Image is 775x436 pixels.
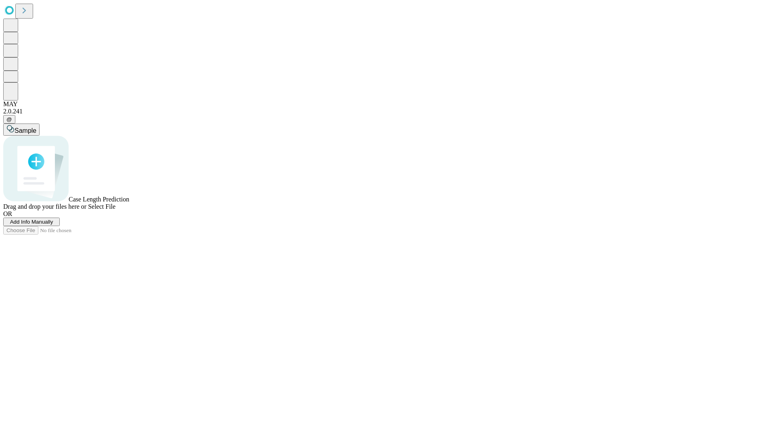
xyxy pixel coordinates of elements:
div: 2.0.241 [3,108,772,115]
span: Sample [15,127,36,134]
span: Select File [88,203,115,210]
button: Add Info Manually [3,218,60,226]
span: OR [3,210,12,217]
span: Drag and drop your files here or [3,203,86,210]
span: @ [6,116,12,122]
div: MAY [3,101,772,108]
button: Sample [3,124,40,136]
button: @ [3,115,15,124]
span: Add Info Manually [10,219,53,225]
span: Case Length Prediction [69,196,129,203]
